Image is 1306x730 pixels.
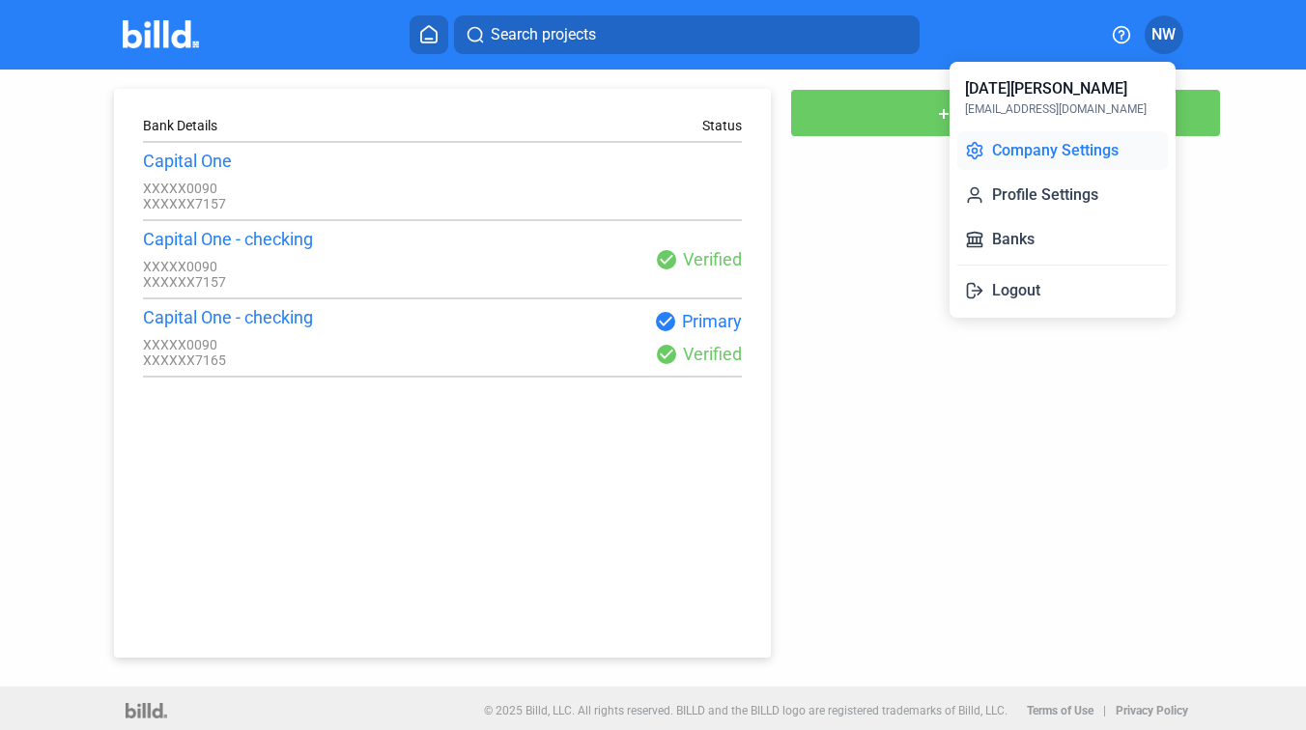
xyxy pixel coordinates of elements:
[957,271,1168,310] button: Logout
[965,77,1127,100] div: [DATE][PERSON_NAME]
[965,100,1147,118] div: [EMAIL_ADDRESS][DOMAIN_NAME]
[957,220,1168,259] button: Banks
[957,131,1168,170] button: Company Settings
[957,176,1168,214] button: Profile Settings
